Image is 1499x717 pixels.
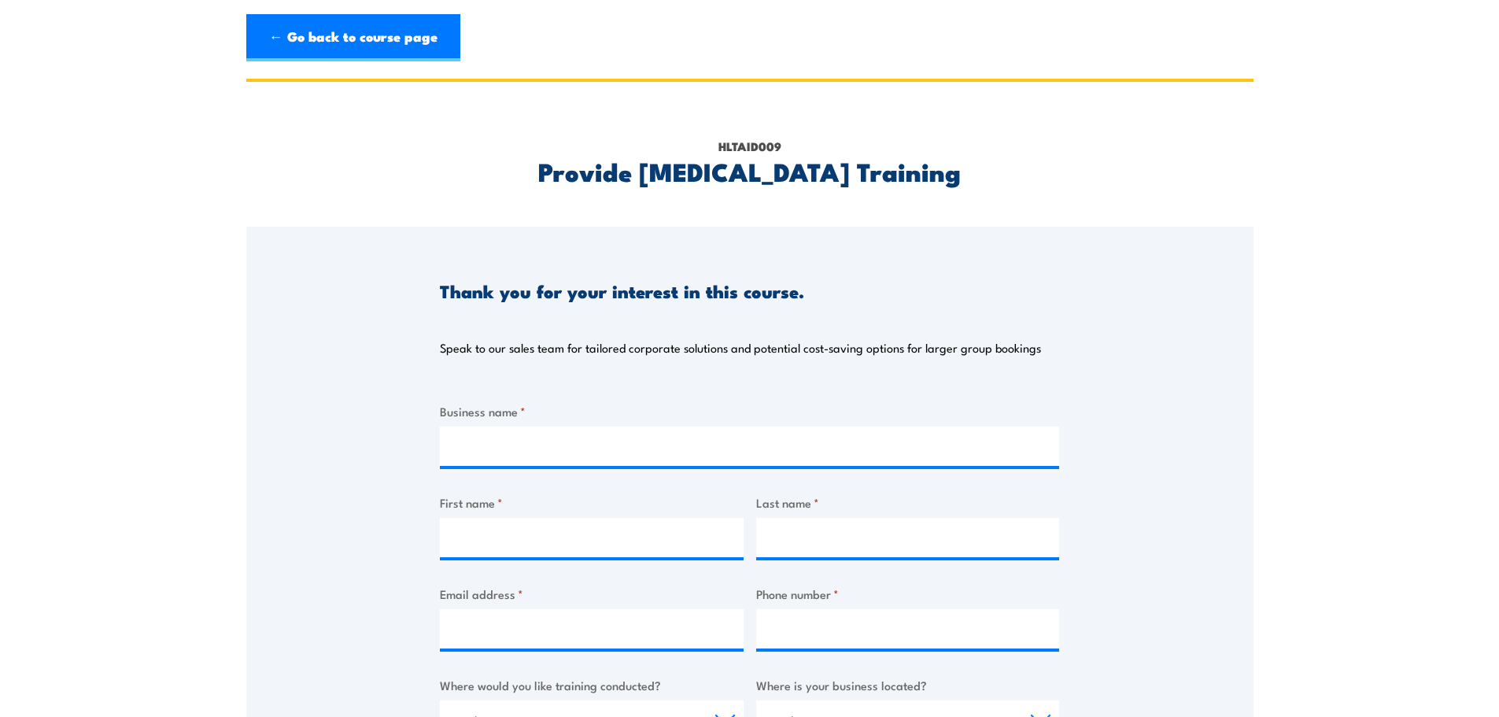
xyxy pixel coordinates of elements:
label: Phone number [756,585,1060,603]
label: Where would you like training conducted? [440,676,744,694]
label: Email address [440,585,744,603]
p: HLTAID009 [440,138,1059,155]
h2: Provide [MEDICAL_DATA] Training [440,160,1059,182]
h3: Thank you for your interest in this course. [440,282,804,300]
p: Speak to our sales team for tailored corporate solutions and potential cost-saving options for la... [440,340,1041,356]
label: Where is your business located? [756,676,1060,694]
label: First name [440,493,744,512]
label: Last name [756,493,1060,512]
a: ← Go back to course page [246,14,460,61]
label: Business name [440,402,1059,420]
